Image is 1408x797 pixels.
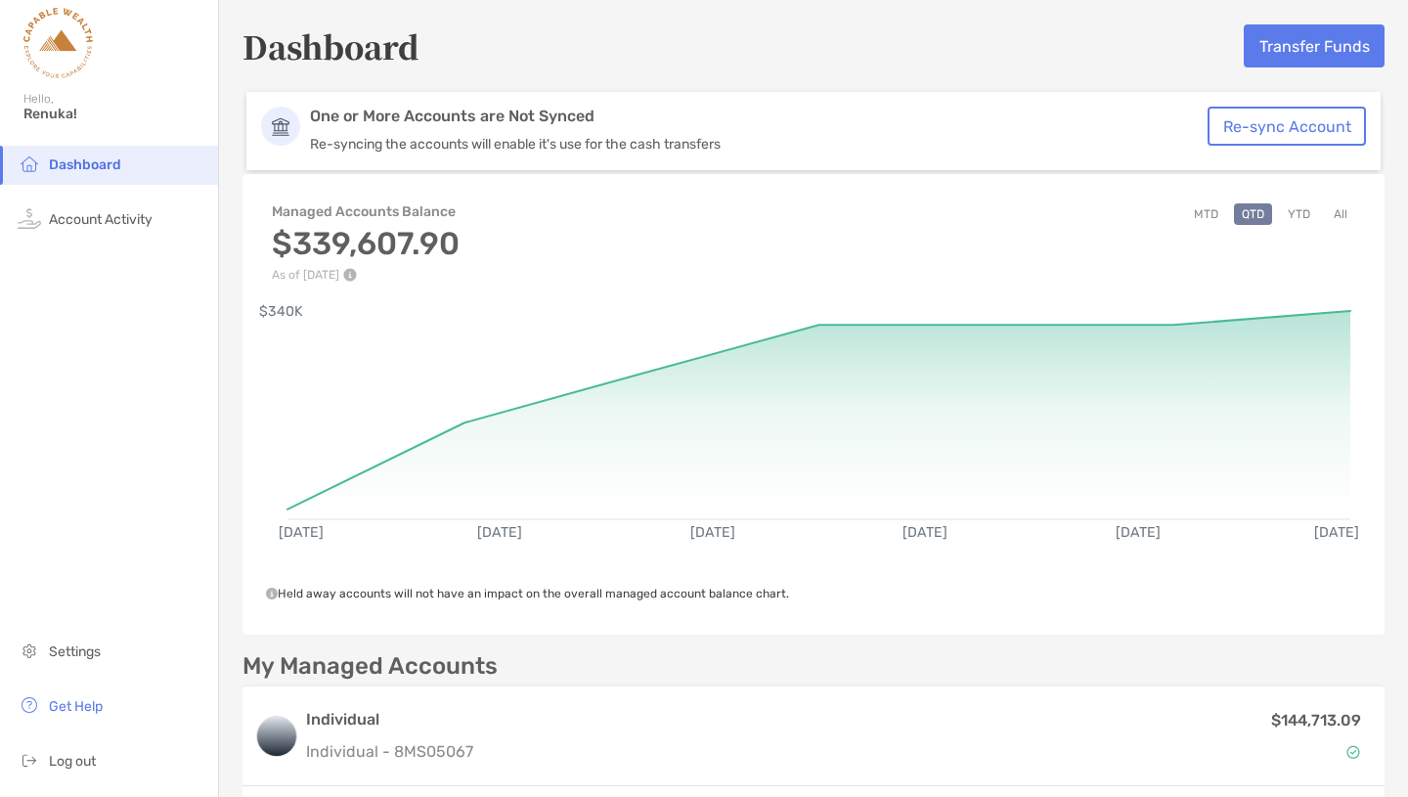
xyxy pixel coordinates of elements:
[49,753,96,770] span: Log out
[272,268,460,282] p: As of [DATE]
[261,107,300,146] img: Account Icon
[49,698,103,715] span: Get Help
[266,587,789,600] span: Held away accounts will not have an impact on the overall managed account balance chart.
[1116,524,1161,541] text: [DATE]
[310,107,1219,126] p: One or More Accounts are Not Synced
[690,524,735,541] text: [DATE]
[259,303,303,320] text: $340K
[23,8,93,78] img: Zoe Logo
[1280,203,1318,225] button: YTD
[902,524,947,541] text: [DATE]
[49,211,153,228] span: Account Activity
[1234,203,1272,225] button: QTD
[272,203,460,220] h4: Managed Accounts Balance
[1314,524,1359,541] text: [DATE]
[1346,745,1360,759] img: Account Status icon
[18,206,41,230] img: activity icon
[49,643,101,660] span: Settings
[18,693,41,717] img: get-help icon
[272,225,460,262] h3: $339,607.90
[343,268,357,282] img: Performance Info
[18,152,41,175] img: household icon
[242,23,419,68] h5: Dashboard
[306,708,473,731] h3: Individual
[18,639,41,662] img: settings icon
[257,717,296,756] img: logo account
[310,136,1219,153] p: Re-syncing the accounts will enable it's use for the cash transfers
[1244,24,1385,67] button: Transfer Funds
[49,156,121,173] span: Dashboard
[1186,203,1226,225] button: MTD
[242,654,498,679] p: My Managed Accounts
[477,524,522,541] text: [DATE]
[1326,203,1355,225] button: All
[1208,107,1366,146] button: Re-sync Account
[23,106,206,122] span: Renuka!
[18,748,41,772] img: logout icon
[279,524,324,541] text: [DATE]
[306,739,473,764] p: Individual - 8MS05067
[1271,708,1361,732] p: $144,713.09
